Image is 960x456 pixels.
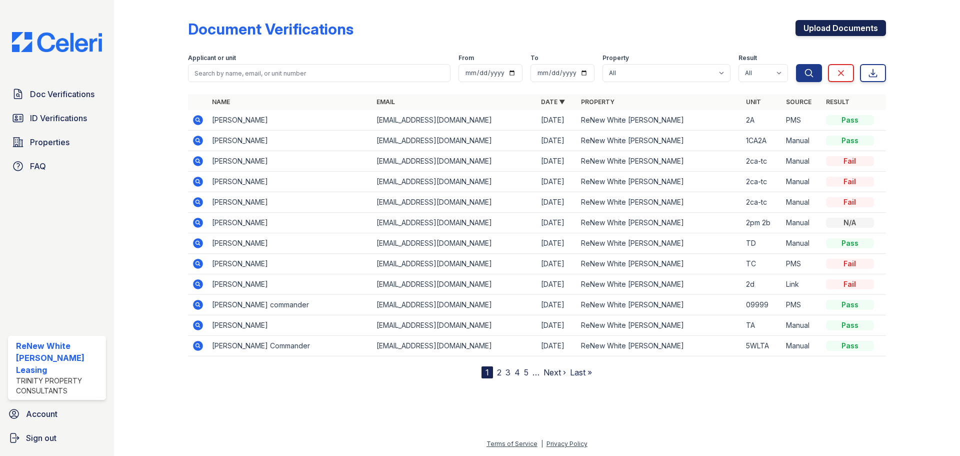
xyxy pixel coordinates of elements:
td: ReNew White [PERSON_NAME] [577,192,741,213]
div: Pass [826,238,874,248]
div: Trinity Property Consultants [16,376,102,396]
a: Property [581,98,614,106]
a: 5 [524,367,528,377]
span: Account [26,408,57,420]
td: [DATE] [537,192,577,213]
td: ReNew White [PERSON_NAME] [577,172,741,192]
td: [EMAIL_ADDRESS][DOMAIN_NAME] [372,233,537,254]
td: [EMAIL_ADDRESS][DOMAIN_NAME] [372,192,537,213]
td: [EMAIL_ADDRESS][DOMAIN_NAME] [372,131,537,151]
td: TA [742,315,782,336]
td: 2ca-tc [742,192,782,213]
td: PMS [782,295,822,315]
td: 2ca-tc [742,172,782,192]
a: Account [4,404,110,424]
input: Search by name, email, or unit number [188,64,450,82]
span: Properties [30,136,69,148]
td: TC [742,254,782,274]
td: [DATE] [537,151,577,172]
td: 2pm 2b [742,213,782,233]
td: [PERSON_NAME] [208,213,372,233]
td: Manual [782,172,822,192]
td: 1CA2A [742,131,782,151]
label: Applicant or unit [188,54,236,62]
div: Fail [826,197,874,207]
td: [PERSON_NAME] [208,274,372,295]
td: [EMAIL_ADDRESS][DOMAIN_NAME] [372,151,537,172]
div: Pass [826,320,874,330]
td: PMS [782,254,822,274]
td: [PERSON_NAME] Commander [208,336,372,356]
td: PMS [782,110,822,131]
td: [DATE] [537,233,577,254]
div: 1 [481,366,493,378]
a: Last » [570,367,592,377]
td: Manual [782,192,822,213]
td: [DATE] [537,110,577,131]
a: 4 [514,367,520,377]
td: Manual [782,233,822,254]
div: Pass [826,115,874,125]
span: Sign out [26,432,56,444]
label: From [458,54,474,62]
div: Pass [826,300,874,310]
label: Result [738,54,757,62]
td: [DATE] [537,254,577,274]
td: [DATE] [537,172,577,192]
span: … [532,366,539,378]
td: [PERSON_NAME] commander [208,295,372,315]
td: 5WLTA [742,336,782,356]
a: Upload Documents [795,20,886,36]
td: [PERSON_NAME] [208,233,372,254]
td: [PERSON_NAME] [208,254,372,274]
div: Fail [826,259,874,269]
td: [EMAIL_ADDRESS][DOMAIN_NAME] [372,213,537,233]
td: [EMAIL_ADDRESS][DOMAIN_NAME] [372,110,537,131]
td: 09999 [742,295,782,315]
td: [PERSON_NAME] [208,151,372,172]
td: [DATE] [537,131,577,151]
td: [PERSON_NAME] [208,110,372,131]
a: FAQ [8,156,106,176]
td: [DATE] [537,295,577,315]
td: ReNew White [PERSON_NAME] [577,151,741,172]
td: [EMAIL_ADDRESS][DOMAIN_NAME] [372,336,537,356]
a: Email [376,98,395,106]
td: [DATE] [537,213,577,233]
a: 3 [505,367,510,377]
div: N/A [826,218,874,228]
label: Property [602,54,629,62]
span: ID Verifications [30,112,87,124]
td: Manual [782,336,822,356]
td: [EMAIL_ADDRESS][DOMAIN_NAME] [372,315,537,336]
img: CE_Logo_Blue-a8612792a0a2168367f1c8372b55b34899dd931a85d93a1a3d3e32e68fde9ad4.png [4,32,110,52]
a: Next › [543,367,566,377]
td: [EMAIL_ADDRESS][DOMAIN_NAME] [372,295,537,315]
td: ReNew White [PERSON_NAME] [577,233,741,254]
div: Fail [826,279,874,289]
td: [DATE] [537,336,577,356]
span: FAQ [30,160,46,172]
button: Sign out [4,428,110,448]
td: ReNew White [PERSON_NAME] [577,336,741,356]
td: [DATE] [537,315,577,336]
span: Doc Verifications [30,88,94,100]
td: [PERSON_NAME] [208,131,372,151]
a: 2 [497,367,501,377]
td: Link [782,274,822,295]
td: [EMAIL_ADDRESS][DOMAIN_NAME] [372,172,537,192]
a: Result [826,98,849,106]
td: [PERSON_NAME] [208,192,372,213]
a: Terms of Service [486,440,537,447]
td: [DATE] [537,274,577,295]
a: ID Verifications [8,108,106,128]
td: [EMAIL_ADDRESS][DOMAIN_NAME] [372,254,537,274]
td: ReNew White [PERSON_NAME] [577,295,741,315]
td: 2A [742,110,782,131]
div: Pass [826,136,874,146]
label: To [530,54,538,62]
div: Fail [826,156,874,166]
td: ReNew White [PERSON_NAME] [577,213,741,233]
a: Source [786,98,811,106]
td: Manual [782,315,822,336]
